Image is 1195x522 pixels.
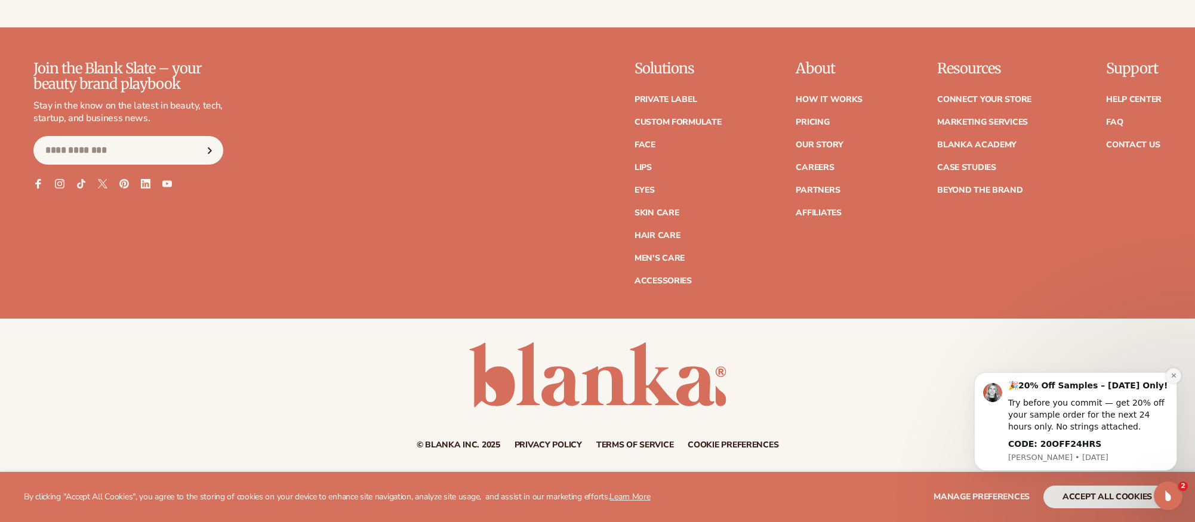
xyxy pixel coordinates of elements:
a: Help Center [1106,95,1162,104]
a: Lips [635,163,652,172]
span: Manage preferences [934,491,1030,502]
small: © Blanka Inc. 2025 [417,439,500,450]
a: Marketing services [937,118,1028,126]
span: 2 [1178,481,1188,491]
p: Message from Lee, sent 6w ago [52,95,212,106]
button: Manage preferences [934,486,1030,508]
div: Message content [52,23,212,93]
a: Beyond the brand [937,186,1023,194]
button: Dismiss notification [210,11,225,26]
p: Join the Blank Slate – your beauty brand playbook [33,61,223,92]
a: FAQ [1106,118,1123,126]
iframe: Intercom live chat [1154,481,1182,510]
a: Accessories [635,277,692,285]
a: Eyes [635,186,655,194]
b: 20% Off Samples – [DATE] Only! [62,23,211,33]
div: message notification from Lee, 6w ago. 🎉 20% Off Samples – Today Only! Try before you commit — ge... [18,15,221,113]
a: Contact Us [1106,141,1160,149]
a: Careers [796,163,834,172]
a: Skin Care [635,209,679,217]
b: CODE: 20OFF24HRS [52,82,145,91]
button: Subscribe [196,136,223,165]
a: Custom formulate [635,118,722,126]
a: Face [635,141,655,149]
a: Hair Care [635,231,680,240]
p: Stay in the know on the latest in beauty, tech, startup, and business news. [33,100,223,125]
p: Resources [937,61,1031,76]
p: By clicking "Accept All Cookies", you agree to the storing of cookies on your device to enhance s... [24,492,651,502]
a: Partners [796,186,840,194]
img: Profile image for Lee [27,26,46,45]
a: Learn More [609,491,650,502]
a: Terms of service [596,441,674,449]
a: Privacy policy [515,441,582,449]
a: How It Works [796,95,863,104]
a: Pricing [796,118,829,126]
a: Private label [635,95,697,104]
a: Connect your store [937,95,1031,104]
a: Our Story [796,141,843,149]
a: Blanka Academy [937,141,1017,149]
a: Men's Care [635,254,685,262]
div: Try before you commit — get 20% off your sample order for the next 24 hours only. No strings atta... [52,40,212,75]
a: Cookie preferences [688,441,778,449]
p: Solutions [635,61,722,76]
div: 🎉 [52,23,212,35]
p: About [796,61,863,76]
a: Affiliates [796,209,841,217]
a: Case Studies [937,163,996,172]
p: Support [1106,61,1162,76]
iframe: Intercom notifications message [956,357,1195,516]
